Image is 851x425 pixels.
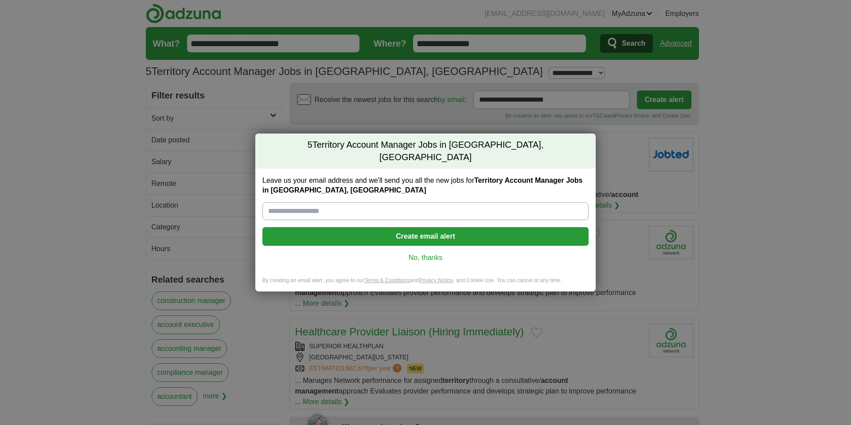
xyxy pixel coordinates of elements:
[419,277,453,283] a: Privacy Notice
[255,277,596,291] div: By creating an email alert, you agree to our and , and Cookie Use. You can cancel at any time.
[262,176,589,195] label: Leave us your email address and we'll send you all the new jobs for
[308,139,312,151] span: 5
[262,177,583,194] strong: Territory Account Manager Jobs in [GEOGRAPHIC_DATA], [GEOGRAPHIC_DATA]
[262,227,589,246] button: Create email alert
[269,253,582,263] a: No, thanks
[364,277,410,283] a: Terms & Conditions
[255,134,596,169] h2: Territory Account Manager Jobs in [GEOGRAPHIC_DATA], [GEOGRAPHIC_DATA]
